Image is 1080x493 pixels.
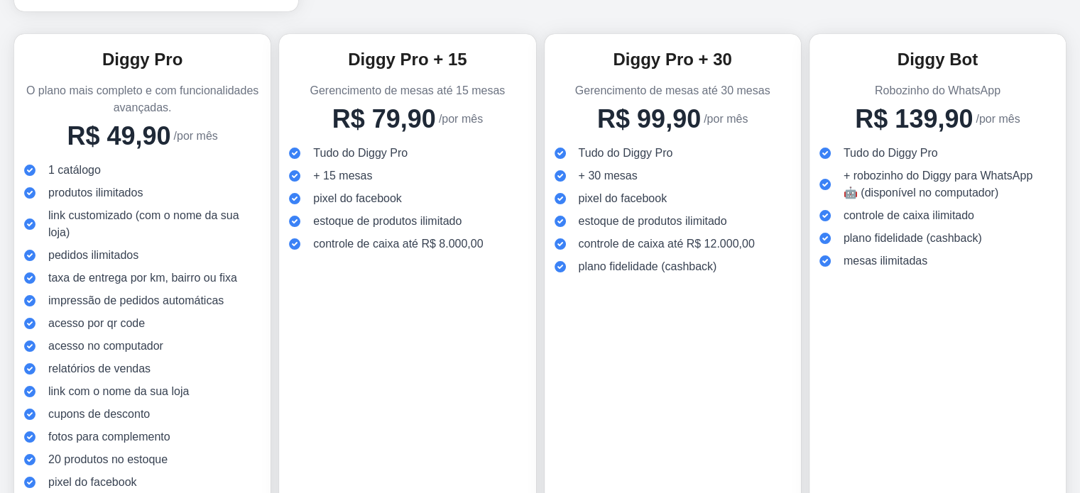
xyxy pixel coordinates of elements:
[579,236,755,253] span: controle de caixa até R$ 12.000,00
[579,213,727,230] span: estoque de produtos ilimitado
[313,190,402,207] span: pixel do facebook
[23,48,262,71] h3: Diggy Pro
[439,111,483,128] p: /por mês
[313,167,372,184] span: + 15 mesas
[818,48,1057,71] h3: Diggy Bot
[48,360,151,377] span: relatórios de vendas
[844,207,974,224] span: controle de caixa ilimitado
[48,184,143,201] span: produtos ilimitados
[288,82,527,99] p: Gerencimento de mesas até 15 mesas
[48,338,163,355] span: acesso no computador
[579,145,673,162] span: Tudo do Diggy Pro
[48,315,145,332] span: acesso por qr code
[288,48,527,71] h3: Diggy Pro + 15
[48,270,237,287] span: taxa de entrega por km, bairro ou fixa
[48,474,137,491] span: pixel do facebook
[48,162,101,179] span: 1 catálogo
[579,258,717,275] span: plano fidelidade (cashback)
[48,207,251,241] span: link customizado (com o nome da sua loja)
[48,451,168,468] span: 20 produtos no estoque
[844,253,927,270] span: mesas ilimitadas
[844,230,982,247] span: plano fidelidade (cashback)
[844,145,938,162] span: Tudo do Diggy Pro
[48,247,138,264] span: pedidos ilimitados
[313,145,408,162] span: Tudo do Diggy Pro
[818,82,1057,99] p: Robozinho do WhatsApp
[579,190,667,207] span: pixel do facebook
[48,292,224,309] span: impressão de pedidos automáticas
[704,111,748,128] p: /por mês
[579,167,638,184] span: + 30 mesas
[23,82,262,116] p: O plano mais completo e com funcionalidades avançadas.
[976,111,1020,128] p: /por mês
[67,122,170,150] h4: R$ 49,90
[855,105,973,133] h4: R$ 139,90
[597,105,701,133] h4: R$ 99,90
[313,213,462,230] span: estoque de produtos ilimitado
[332,105,436,133] h4: R$ 79,90
[313,236,483,253] span: controle de caixa até R$ 8.000,00
[844,167,1046,201] span: + robozinho do Diggy para WhatsApp 🤖 (disponível no computador)
[48,406,150,423] span: cupons de desconto
[48,428,170,445] span: fotos para complemento
[553,48,792,71] h3: Diggy Pro + 30
[48,383,189,400] span: link com o nome da sua loja
[553,82,792,99] p: Gerencimento de mesas até 30 mesas
[174,128,218,145] p: /por mês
